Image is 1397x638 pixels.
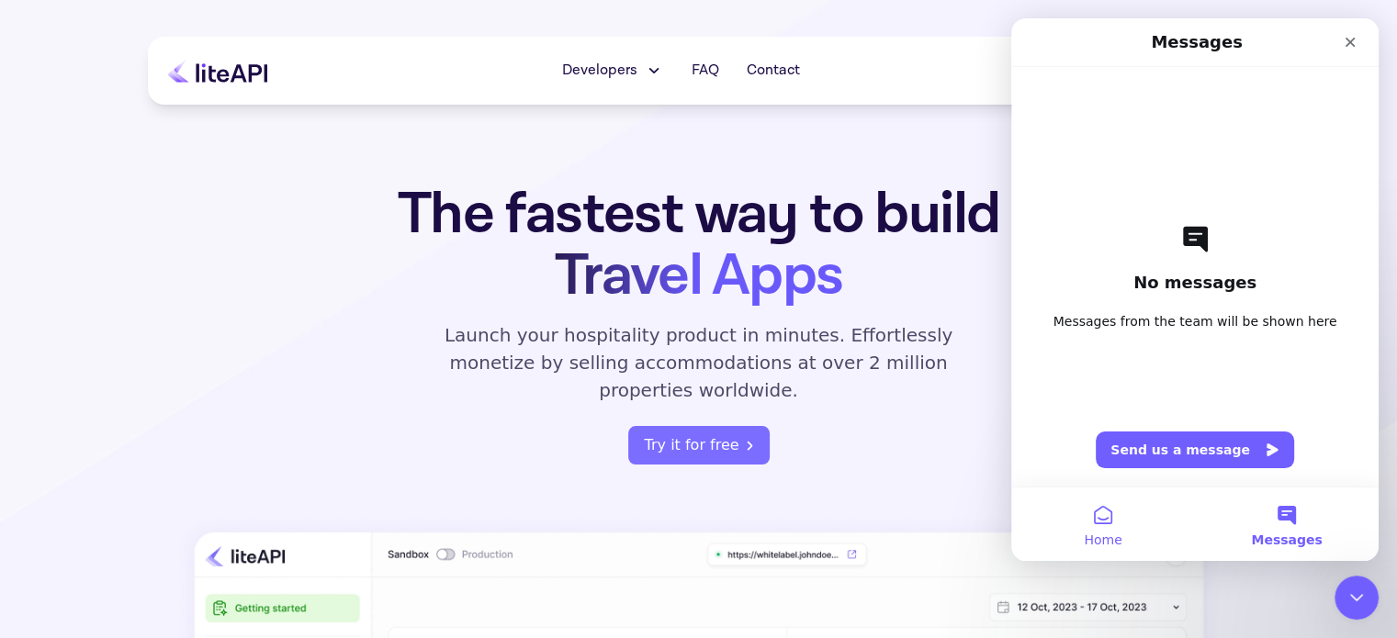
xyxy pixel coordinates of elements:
p: Launch your hospitality product in minutes. Effortlessly monetize by selling accommodations at ov... [423,321,975,404]
a: FAQ [680,52,729,89]
span: Developers [561,60,637,82]
button: Try it for free [628,426,770,465]
button: Developers [550,52,674,89]
iframe: Intercom live chat [1335,576,1379,620]
h1: The fastest way to build [340,184,1058,307]
iframe: Intercom live chat [1011,18,1379,561]
span: Contact [746,60,799,82]
span: FAQ [691,60,718,82]
a: register [628,426,770,465]
span: Travel Apps [555,238,842,314]
a: Contact [735,52,810,89]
